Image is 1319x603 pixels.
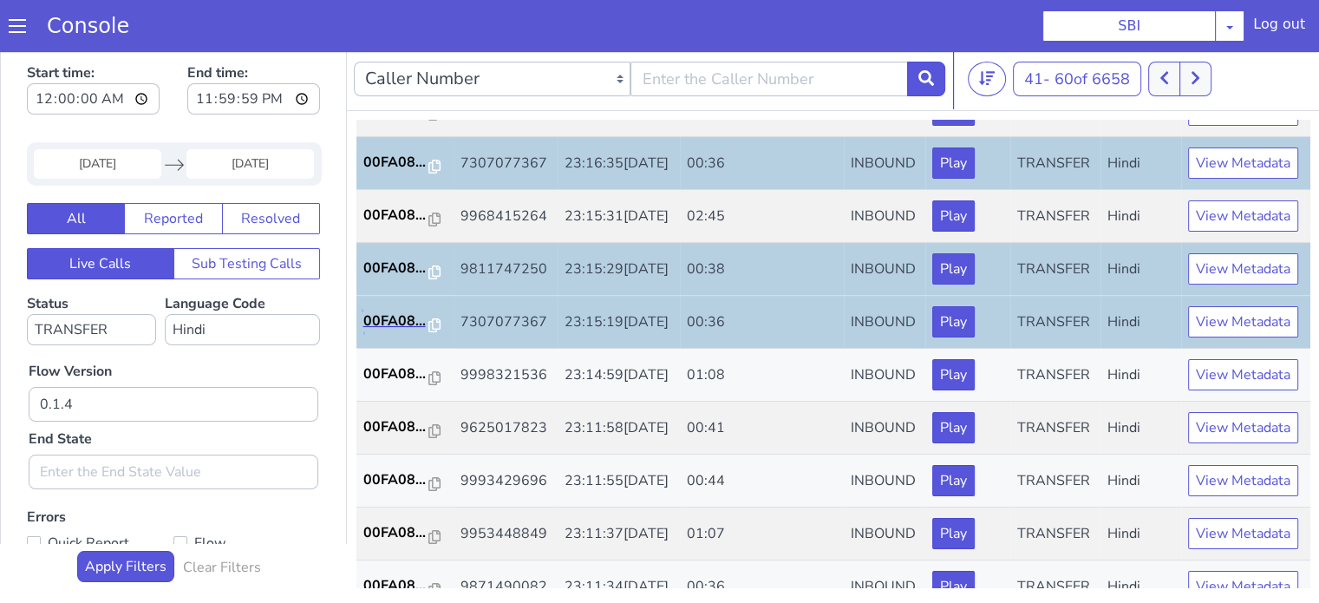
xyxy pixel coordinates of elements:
button: Live Calls [27,200,174,232]
td: TRANSFER [1010,142,1100,195]
p: 00FA08... [363,475,429,495]
button: 41- 60of 6658 [1013,14,1141,49]
a: 00FA08... [363,422,447,442]
input: End time: [187,36,320,67]
td: INBOUND [844,513,925,566]
button: View Metadata [1188,364,1298,396]
td: 9953448849 [454,460,558,513]
td: 00:36 [680,89,844,142]
label: Flow [173,483,320,508]
td: 23:11:34[DATE] [558,513,680,566]
button: Reported [124,155,222,187]
a: 00FA08... [363,369,447,390]
input: Enter the Flow Version ID [29,339,318,374]
input: Enter the End State Value [29,407,318,442]
button: View Metadata [1188,470,1298,501]
td: 9811747250 [454,195,558,248]
td: Hindi [1100,142,1181,195]
td: 9625017823 [454,354,558,407]
td: TRANSFER [1010,407,1100,460]
button: Play [932,311,975,343]
label: Flow Version [29,313,112,334]
input: Start time: [27,36,160,67]
p: 00FA08... [363,157,429,178]
td: 00:38 [680,195,844,248]
a: 00FA08... [363,475,447,495]
button: View Metadata [1188,311,1298,343]
label: Quick Report [27,483,173,508]
td: 23:16:35[DATE] [558,89,680,142]
td: INBOUND [844,301,925,354]
div: Log out [1253,14,1305,42]
td: Hindi [1100,407,1181,460]
label: Start time: [27,10,160,72]
td: TRANSFER [1010,89,1100,142]
td: 23:11:55[DATE] [558,407,680,460]
td: TRANSFER [1010,513,1100,566]
h6: Clear Filters [183,512,261,528]
td: 23:15:29[DATE] [558,195,680,248]
input: Enter the Caller Number [630,14,907,49]
button: Play [932,523,975,554]
label: Status [27,246,156,298]
a: 00FA08... [363,528,447,548]
label: Language Code [165,246,320,298]
td: Hindi [1100,354,1181,407]
td: INBOUND [844,248,925,301]
td: 00:41 [680,354,844,407]
span: 60 of 6658 [1055,21,1130,42]
input: End Date [186,102,314,131]
td: 23:11:37[DATE] [558,460,680,513]
button: Play [932,206,975,237]
button: Sub Testing Calls [173,200,321,232]
button: Resolved [222,155,320,187]
label: End State [29,381,92,402]
a: 00FA08... [363,263,447,284]
td: 01:07 [680,460,844,513]
td: TRANSFER [1010,354,1100,407]
td: TRANSFER [1010,248,1100,301]
td: Hindi [1100,89,1181,142]
select: Status [27,266,156,298]
button: Play [932,153,975,184]
td: INBOUND [844,407,925,460]
td: Hindi [1100,195,1181,248]
td: 23:11:58[DATE] [558,354,680,407]
input: Start Date [34,102,161,131]
td: INBOUND [844,354,925,407]
button: Play [932,364,975,396]
td: INBOUND [844,142,925,195]
p: 00FA08... [363,104,429,125]
td: 7307077367 [454,89,558,142]
td: Hindi [1100,460,1181,513]
td: 00:44 [680,407,844,460]
button: View Metadata [1188,153,1298,184]
td: INBOUND [844,89,925,142]
button: Play [932,100,975,131]
button: View Metadata [1188,523,1298,554]
a: 00FA08... [363,157,447,178]
button: All [27,155,125,187]
a: Console [26,14,150,38]
p: 00FA08... [363,528,429,548]
button: Play [932,259,975,290]
td: 9968415264 [454,142,558,195]
select: Language Code [165,266,320,298]
td: 7307077367 [454,248,558,301]
p: 00FA08... [363,263,429,284]
button: Apply Filters [77,503,174,534]
td: Hindi [1100,513,1181,566]
button: View Metadata [1188,206,1298,237]
td: 01:08 [680,301,844,354]
td: TRANSFER [1010,195,1100,248]
td: INBOUND [844,195,925,248]
td: 9998321536 [454,301,558,354]
p: 00FA08... [363,369,429,390]
button: Play [932,417,975,449]
a: 00FA08... [363,210,447,231]
td: TRANSFER [1010,301,1100,354]
button: View Metadata [1188,100,1298,131]
td: 23:14:59[DATE] [558,301,680,354]
td: 9871490082 [454,513,558,566]
td: Hindi [1100,248,1181,301]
